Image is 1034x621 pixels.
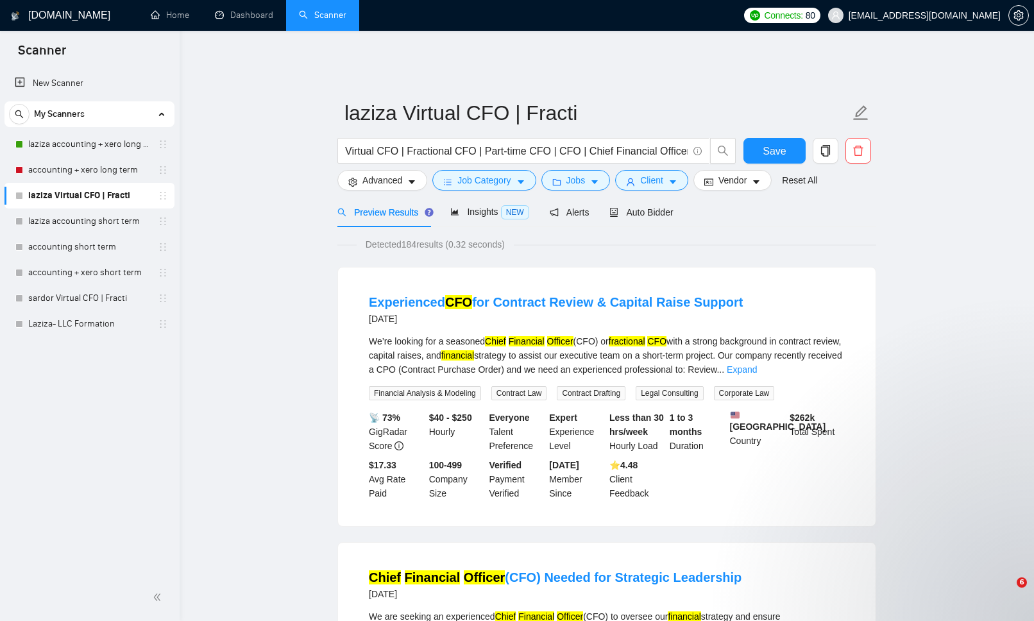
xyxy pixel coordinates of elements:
[337,208,346,217] span: search
[405,570,461,584] mark: Financial
[344,97,850,129] input: Scanner name...
[158,293,168,303] span: holder
[647,336,666,346] mark: CFO
[487,458,547,500] div: Payment Verified
[667,411,727,453] div: Duration
[693,170,772,191] button: idcardVendorcaret-down
[710,138,736,164] button: search
[366,458,427,500] div: Avg Rate Paid
[450,207,459,216] span: area-chart
[609,207,673,217] span: Auto Bidder
[369,413,400,423] b: 📡 73%
[716,364,724,375] span: ...
[215,10,273,21] a: dashboardDashboard
[487,411,547,453] div: Talent Preference
[1008,5,1029,26] button: setting
[457,173,511,187] span: Job Category
[609,208,618,217] span: robot
[552,177,561,187] span: folder
[547,411,607,453] div: Experience Level
[763,143,786,159] span: Save
[636,386,703,400] span: Legal Consulting
[445,295,472,309] mark: CFO
[718,173,747,187] span: Vendor
[432,170,536,191] button: barsJob Categorycaret-down
[704,177,713,187] span: idcard
[831,11,840,20] span: user
[348,177,357,187] span: setting
[607,411,667,453] div: Hourly Load
[550,207,589,217] span: Alerts
[557,386,625,400] span: Contract Drafting
[714,386,775,400] span: Corporate Law
[750,10,760,21] img: upwork-logo.png
[615,170,688,191] button: userClientcaret-down
[764,8,802,22] span: Connects:
[609,460,638,470] b: ⭐️ 4.48
[731,411,740,420] img: 🇺🇸
[550,208,559,217] span: notification
[727,411,788,453] div: Country
[153,591,165,604] span: double-left
[727,364,757,375] a: Expand
[450,207,529,217] span: Insights
[609,336,645,346] mark: fractional
[28,132,150,157] a: laziza accounting + xero long term
[4,71,174,96] li: New Scanner
[852,105,869,121] span: edit
[516,177,525,187] span: caret-down
[158,319,168,329] span: holder
[730,411,826,432] b: [GEOGRAPHIC_DATA]
[464,570,505,584] mark: Officer
[345,143,688,159] input: Search Freelance Jobs...
[443,177,452,187] span: bars
[28,260,150,285] a: accounting + xero short term
[590,177,599,187] span: caret-down
[427,411,487,453] div: Hourly
[4,101,174,337] li: My Scanners
[369,295,743,309] a: ExperiencedCFOfor Contract Review & Capital Raise Support
[299,10,346,21] a: searchScanner
[362,173,402,187] span: Advanced
[990,577,1021,608] iframe: Intercom live chat
[1008,10,1029,21] a: setting
[357,237,514,251] span: Detected 184 results (0.32 seconds)
[626,177,635,187] span: user
[28,157,150,183] a: accounting + xero long term
[782,173,817,187] a: Reset All
[28,208,150,234] a: laziza accounting short term
[547,458,607,500] div: Member Since
[711,145,735,157] span: search
[609,413,664,437] b: Less than 30 hrs/week
[158,139,168,149] span: holder
[158,165,168,175] span: holder
[501,205,529,219] span: NEW
[369,570,742,584] a: Chief Financial Officer(CFO) Needed for Strategic Leadership
[369,570,401,584] mark: Chief
[9,104,30,124] button: search
[491,386,547,400] span: Contract Law
[1017,577,1027,588] span: 6
[151,10,189,21] a: homeHome
[369,311,743,327] div: [DATE]
[10,110,29,119] span: search
[369,460,396,470] b: $17.33
[407,177,416,187] span: caret-down
[640,173,663,187] span: Client
[158,216,168,226] span: holder
[8,41,76,68] span: Scanner
[28,183,150,208] a: laziza Virtual CFO | Fracti
[743,138,806,164] button: Save
[369,386,481,400] span: Financial Analysis & Modeling
[423,207,435,218] div: Tooltip anchor
[489,460,522,470] b: Verified
[441,350,474,361] mark: financial
[427,458,487,500] div: Company Size
[337,207,430,217] span: Preview Results
[668,177,677,187] span: caret-down
[158,191,168,201] span: holder
[806,8,815,22] span: 80
[547,336,573,346] mark: Officer
[509,336,545,346] mark: Financial
[549,460,579,470] b: [DATE]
